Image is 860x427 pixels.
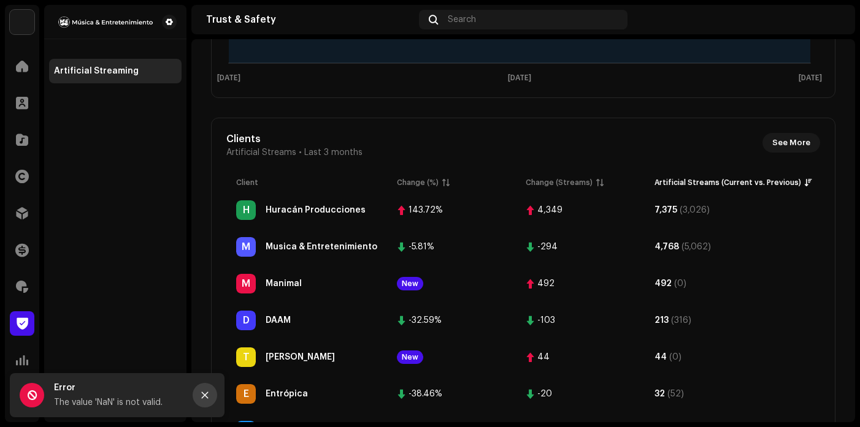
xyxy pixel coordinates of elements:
[655,279,672,288] div: 492
[266,353,335,361] div: Tata Barahona
[54,15,157,29] img: 0c43ecd2-0fe7-4201-bfd0-35d22d5c77cb
[448,15,476,25] span: Search
[508,74,531,82] text: [DATE]
[236,237,256,257] div: M
[236,200,256,220] div: H
[655,243,679,251] div: 4,768
[54,66,139,76] div: Artificial Streaming
[236,311,256,330] div: D
[206,15,414,25] div: Trust & Safety
[236,347,256,367] div: T
[397,242,506,252] span: -5.81
[655,206,677,214] div: 7,375
[397,389,506,399] span: -38.46
[537,243,558,251] div: -294
[655,316,669,325] div: 213
[226,148,296,157] span: Artificial Streams
[409,243,434,251] div: -5.81%
[526,352,635,362] span: 44
[266,243,377,251] div: Musica & Entretenimiento
[655,390,665,398] div: 32
[54,395,183,410] div: The value 'NaN' is not valid.
[537,390,552,398] div: -20
[526,316,635,325] span: -103
[217,74,240,82] text: [DATE]
[526,389,635,399] span: -20
[266,390,308,398] div: Entrópica
[674,279,686,288] div: (0)
[409,316,442,325] div: -32.59%
[772,130,810,155] span: See More
[681,243,711,251] div: (5,062)
[236,274,256,293] div: M
[266,279,302,288] div: Manimal
[397,350,423,364] div: New
[680,206,710,214] div: (3,026)
[397,316,506,325] span: -32.59
[526,242,635,252] span: -294
[526,279,635,289] span: 492
[821,10,840,29] img: c904f273-36fb-4b92-97b0-1c77b616e906
[799,74,822,82] text: [DATE]
[397,205,506,215] span: 143.72
[397,277,423,290] div: New
[266,316,291,325] div: DAAM
[236,384,256,404] div: E
[54,380,183,395] div: Error
[537,353,550,361] div: 44
[409,390,442,398] div: -38.46%
[671,316,691,325] div: (316)
[667,390,684,398] div: (52)
[304,148,363,157] span: Last 3 months
[655,353,667,361] div: 44
[526,176,593,189] div: Change (Streams)
[299,148,302,157] span: •
[226,133,363,145] div: Clients
[397,176,439,189] div: Change (%)
[669,353,681,361] div: (0)
[526,205,635,215] span: 4349
[193,383,217,407] button: Close
[49,59,182,83] re-m-nav-item: Artificial Streaming
[266,206,366,214] div: Huracán Producciones
[655,176,801,189] div: Artificial Streams (Current vs. Previous)
[537,316,555,325] div: -103
[537,279,555,288] div: 492
[409,206,443,214] div: 143.72%
[537,206,562,214] div: 4,349
[762,133,820,153] button: See More
[10,10,34,34] img: 78f3867b-a9d0-4b96-9959-d5e4a689f6cf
